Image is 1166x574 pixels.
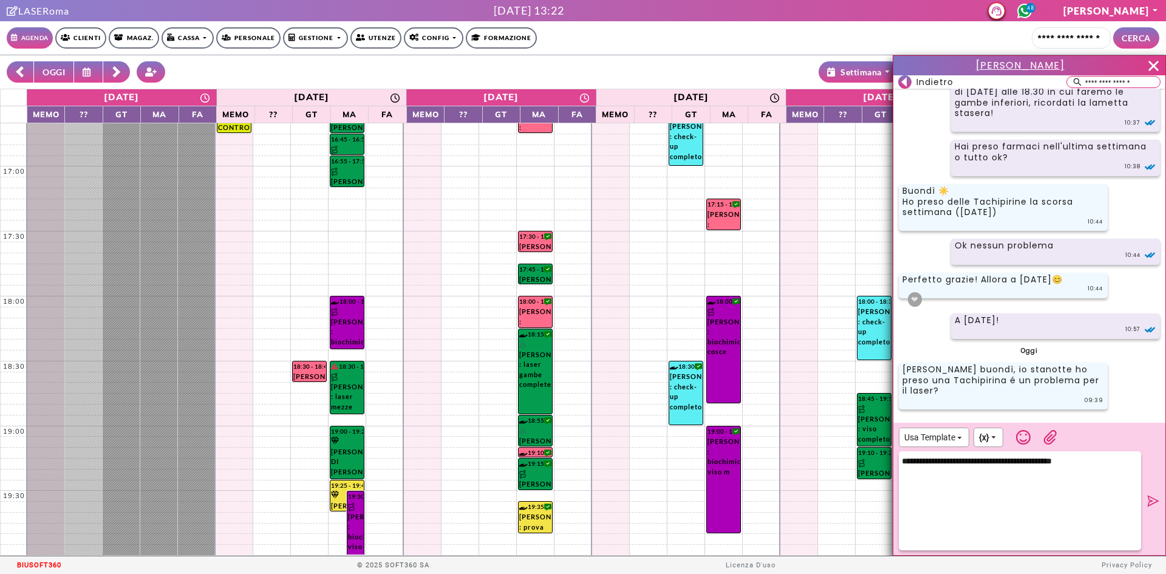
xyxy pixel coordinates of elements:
div: 19:10 - 19:25 [858,448,890,457]
div: 19:00 [1,426,27,437]
a: Cassa [162,27,214,49]
a: Clicca per andare alla pagina di firmaLASERoma [7,5,69,16]
span: Buondì ☀️ Ho preso delle Tachipirine la scorsa settimana ([DATE]) [902,185,1073,218]
p: ❤ [911,293,919,306]
div: [PERSON_NAME] : biochimica viso m [348,502,363,555]
div: 17:00 [1,166,27,177]
div: [PERSON_NAME] : laser gambe complete [519,340,551,393]
div: 18:30 - 19:00 [670,362,702,371]
div: [PERSON_NAME] : biochimica viso w [331,307,363,349]
div: 19:35 - 19:50 [519,502,551,511]
div: 18:00 - 18:30 [858,297,890,306]
span: GT [106,108,138,121]
div: 18:30 - 18:40 [293,362,326,371]
div: [DATE] [673,91,709,104]
div: 16:55 - 17:10 [331,157,363,166]
a: 15 ottobre 2025 [407,89,596,106]
span: Ok nessun problema [955,239,1054,251]
button: Crea nuovo contatto rapido [137,61,166,83]
i: Clicca per andare alla pagina di firma [7,6,18,16]
a: [PERSON_NAME] [1063,5,1159,16]
span: Indietro [916,75,953,89]
span: MA [334,108,366,121]
img: PERCORSO [331,373,339,381]
div: [PERSON_NAME] : laser viso completo -w [331,145,363,154]
span: MA [523,108,555,121]
div: 17:45 - 17:55 [519,265,551,274]
div: [DATE] [483,91,519,104]
div: 10:44 [902,218,1103,227]
div: [PERSON_NAME] : check-up completo [858,307,890,350]
button: {x} [973,428,1003,447]
div: [PERSON_NAME] : check-up completo [670,372,702,415]
span: ?? [448,108,479,121]
div: 10:44 [902,285,1103,293]
div: [PERSON_NAME] DI [PERSON_NAME] : laser inguine completo [331,437,363,479]
div: [PERSON_NAME] D'[PERSON_NAME] : controllo inguine [519,242,551,251]
a: Formazione [466,27,537,49]
div: [PERSON_NAME] : viso completo -m [858,404,890,446]
div: [PERSON_NAME] : laser collo retro -m [858,458,890,479]
div: 18:30 [1,361,27,372]
div: [PERSON_NAME] DI [PERSON_NAME] : controllo zona [331,491,363,511]
span: Hai preso farmaci nell'ultima settimana o tutto ok? [955,140,1147,163]
input: Cerca cliente... [1032,27,1111,49]
div: 19:15 - 19:30 [519,459,551,468]
div: [DATE] [104,91,139,104]
div: 16:45 - 16:55 [331,135,363,144]
a: 17 ottobre 2025 [786,89,976,106]
div: [PERSON_NAME] : laser inguine completo [519,426,551,446]
div: 10:38 [955,163,1155,171]
span: GT [296,108,327,121]
img: PERCORSO [348,503,356,511]
div: 17:30 - 17:40 [519,232,551,241]
div: [PERSON_NAME] : laser mezze gambe inferiori [331,372,363,414]
div: 18:00 - 18:15 [519,297,551,306]
span: Memo [789,108,821,121]
span: Memo [599,108,631,121]
a: Magaz. [109,27,159,49]
img: PERCORSO [519,470,528,479]
a: Personale [216,27,281,49]
div: [PERSON_NAME] : laser ascelle [519,275,551,284]
img: PERCORSO [707,308,716,316]
span: Usa Template [904,431,964,444]
span: ?? [258,108,290,121]
i: Categoria cliente: Diamante [331,491,339,499]
img: PERCORSO [858,405,867,414]
span: A [DATE]! [955,314,999,326]
a: Clienti [55,27,106,49]
span: MA [144,108,176,121]
div: 18:45 - 19:10 [858,394,890,403]
a: 13 ottobre 2025 [27,89,217,106]
span: GT [865,108,897,121]
span: ?? [638,108,669,121]
a: Utenze [350,27,401,49]
div: 10:37 [955,119,1155,128]
button: CERCA [1113,27,1159,49]
span: Oggi [899,347,1160,355]
div: 18:00 [1,296,27,307]
div: [PERSON_NAME] : controllo inguine+ascelle [707,210,740,230]
div: 17:30 [1,231,27,242]
img: PERCORSO [331,168,339,176]
div: [PERSON_NAME] : check-up completo [670,122,702,166]
a: 14 ottobre 2025 [217,89,406,106]
span: [PERSON_NAME] [976,58,1065,72]
i: PAGATO [519,341,528,347]
span: Buongiorno 😊 ti ricordo l'appuntamento di [DATE] alle 18.30 in cui faremo le gambe inferiori, ric... [955,75,1150,120]
div: 19:30 - 20:20 [348,492,363,501]
span: [PERSON_NAME] buondì, io stanotte ho preso una Tachipirina é un problema per il laser? [902,363,1099,397]
div: 10:57 [955,326,1155,334]
div: 19:00 - 19:50 [707,427,740,436]
div: 19:10 - 19:15 [519,448,570,456]
div: [DATE] [863,91,898,104]
span: GT [675,108,707,121]
span: 48 [1026,3,1035,13]
span: GT [486,108,517,121]
span: FA [751,108,783,121]
div: [DATE] 13:22 [494,2,564,19]
a: 16 ottobre 2025 [596,89,786,106]
a: Agenda [7,27,53,49]
div: 09:39 [902,397,1103,405]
